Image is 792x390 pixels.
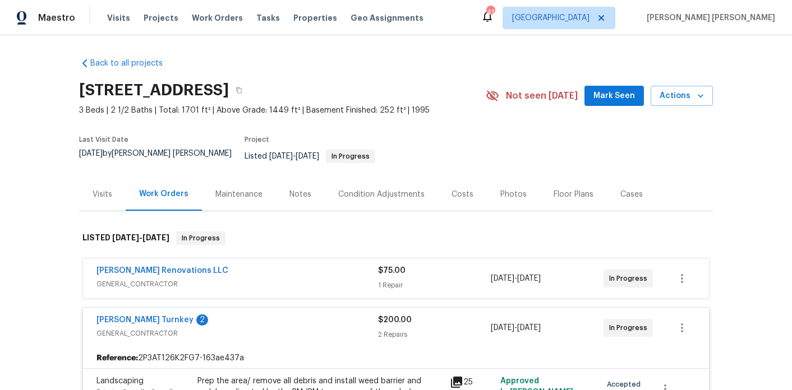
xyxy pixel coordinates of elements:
span: - [269,152,319,160]
span: Work Orders [192,12,243,24]
div: by [PERSON_NAME] [PERSON_NAME] [79,150,245,171]
span: [DATE] [517,275,541,282]
span: [DATE] [517,324,541,332]
span: Landscaping [96,377,144,385]
div: 2 Repairs [378,329,491,340]
span: [DATE] [79,150,103,157]
span: In Progress [327,153,374,160]
div: Notes [289,189,311,200]
span: [GEOGRAPHIC_DATA] [512,12,590,24]
div: 25 [450,375,494,389]
span: [DATE] [269,152,293,160]
span: [DATE] [142,234,169,242]
span: Actions [660,89,704,103]
span: Tasks [256,14,280,22]
h6: LISTED [82,231,169,245]
span: [DATE] [296,152,319,160]
a: [PERSON_NAME] Renovations LLC [96,267,228,275]
div: 2 [196,314,208,326]
button: Mark Seen [584,86,644,106]
span: Not seen [DATE] [506,90,578,101]
div: Visits [93,189,112,200]
span: [DATE] [491,275,514,282]
span: Mark Seen [593,89,635,103]
span: Project [245,136,269,143]
button: Actions [651,86,713,106]
div: 1 Repair [378,280,491,291]
span: Properties [293,12,337,24]
a: [PERSON_NAME] Turnkey [96,316,194,324]
span: In Progress [609,273,652,284]
span: GENERAL_CONTRACTOR [96,328,378,339]
span: - [112,234,169,242]
div: 2P3AT126K2FG7-163ae437a [83,348,709,368]
div: Cases [620,189,643,200]
span: [DATE] [112,234,139,242]
span: Last Visit Date [79,136,128,143]
span: Geo Assignments [351,12,423,24]
span: 3 Beds | 2 1/2 Baths | Total: 1701 ft² | Above Grade: 1449 ft² | Basement Finished: 252 ft² | 1995 [79,105,486,116]
span: $200.00 [378,316,412,324]
span: $75.00 [378,267,406,275]
span: Visits [107,12,130,24]
span: [PERSON_NAME] [PERSON_NAME] [642,12,775,24]
b: Reference: [96,352,138,364]
div: 41 [486,7,494,18]
span: Listed [245,152,375,160]
div: Floor Plans [554,189,593,200]
span: Accepted [607,379,645,390]
div: Maintenance [215,189,263,200]
span: GENERAL_CONTRACTOR [96,278,378,290]
div: Work Orders [139,188,188,199]
div: LISTED [DATE]-[DATE]In Progress [79,220,713,256]
span: - [491,273,541,284]
a: Back to all projects [79,58,187,69]
div: Condition Adjustments [338,189,425,200]
h2: [STREET_ADDRESS] [79,85,229,96]
span: Projects [144,12,178,24]
span: In Progress [609,322,652,333]
span: - [491,322,541,333]
span: In Progress [177,233,224,244]
button: Copy Address [229,80,249,100]
div: Photos [500,189,527,200]
div: Costs [452,189,473,200]
span: Maestro [38,12,75,24]
span: [DATE] [491,324,514,332]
